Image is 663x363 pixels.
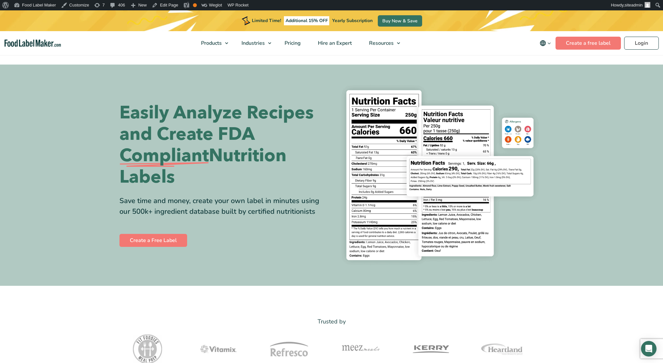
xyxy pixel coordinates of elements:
a: Hire an Expert [309,31,359,55]
a: Industries [233,31,275,55]
p: Trusted by [119,317,544,326]
a: Login [624,37,659,50]
span: Products [199,40,222,47]
a: Products [193,31,231,55]
span: Industries [240,40,265,47]
a: Create a Free Label [119,234,187,247]
h1: Easily Analyze Recipes and Create FDA Nutrition Labels [119,102,327,188]
div: Open Intercom Messenger [641,341,657,357]
div: Save time and money, create your own label in minutes using our 500k+ ingredient database built b... [119,196,327,217]
span: Resources [367,40,394,47]
a: Create a free label [556,37,621,50]
span: Hire an Expert [316,40,353,47]
span: Limited Time! [252,18,281,24]
a: Pricing [276,31,308,55]
span: Additional 15% OFF [284,16,330,25]
a: Buy Now & Save [378,15,422,27]
a: Resources [361,31,403,55]
span: Pricing [283,40,301,47]
div: OK [193,3,197,7]
span: Yearly Subscription [332,18,373,24]
span: Compliant [119,145,209,166]
span: siteadmin [624,3,643,7]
